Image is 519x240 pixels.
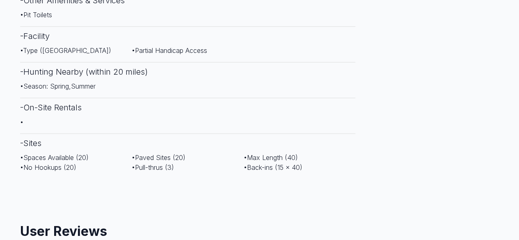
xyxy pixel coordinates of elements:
span: • Paved Sites (20) [132,153,185,162]
iframe: Advertisement [20,179,356,216]
span: • Back-ins (15 x 40) [244,163,302,171]
span: • Partial Handicap Access [132,46,207,55]
span: • Season: Spring,Summer [20,82,96,90]
h3: - Hunting Nearby (within 20 miles) [20,62,356,81]
span: • Spaces Available (20) [20,153,89,162]
span: • No Hookups (20) [20,163,76,171]
span: • Max Length (40) [244,153,298,162]
span: • Pit Toilets [20,11,52,19]
span: • Pull-thrus (3) [132,163,174,171]
span: • [20,118,23,126]
h3: - Facility [20,26,356,46]
h3: - Sites [20,133,356,153]
span: • Type ([GEOGRAPHIC_DATA]) [20,46,111,55]
h3: - On-Site Rentals [20,98,356,117]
